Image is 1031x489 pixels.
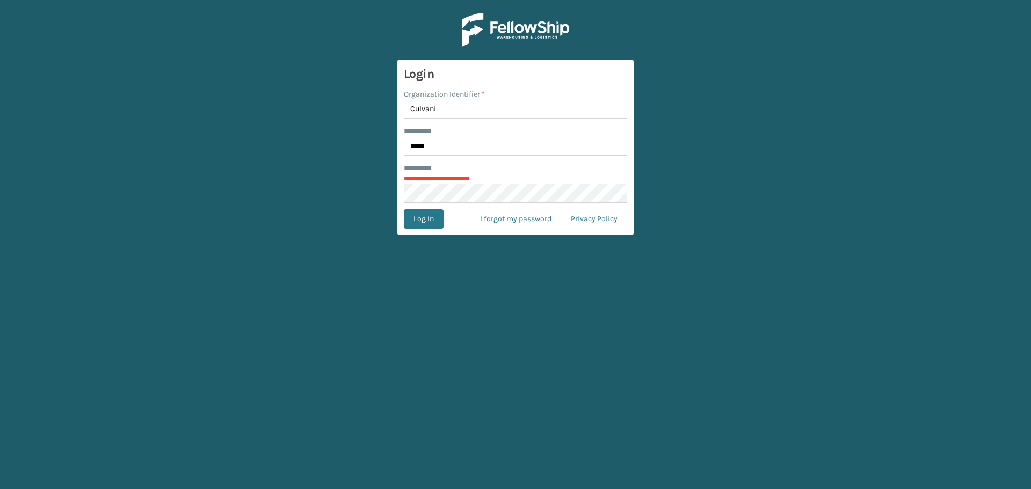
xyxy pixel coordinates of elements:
[404,66,627,82] h3: Login
[462,13,569,47] img: Logo
[561,209,627,229] a: Privacy Policy
[470,209,561,229] a: I forgot my password
[404,209,444,229] button: Log In
[404,89,485,100] label: Organization Identifier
